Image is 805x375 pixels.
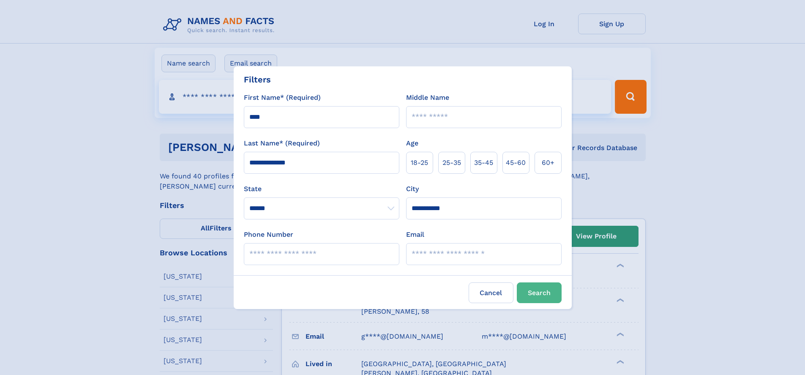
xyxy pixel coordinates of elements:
label: Email [406,230,424,240]
label: City [406,184,419,194]
label: Phone Number [244,230,293,240]
span: 18‑25 [411,158,428,168]
label: State [244,184,399,194]
label: Age [406,138,418,148]
button: Search [517,282,562,303]
span: 25‑35 [442,158,461,168]
span: 60+ [542,158,554,168]
span: 35‑45 [474,158,493,168]
label: First Name* (Required) [244,93,321,103]
label: Last Name* (Required) [244,138,320,148]
label: Middle Name [406,93,449,103]
div: Filters [244,73,271,86]
span: 45‑60 [506,158,526,168]
label: Cancel [469,282,513,303]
